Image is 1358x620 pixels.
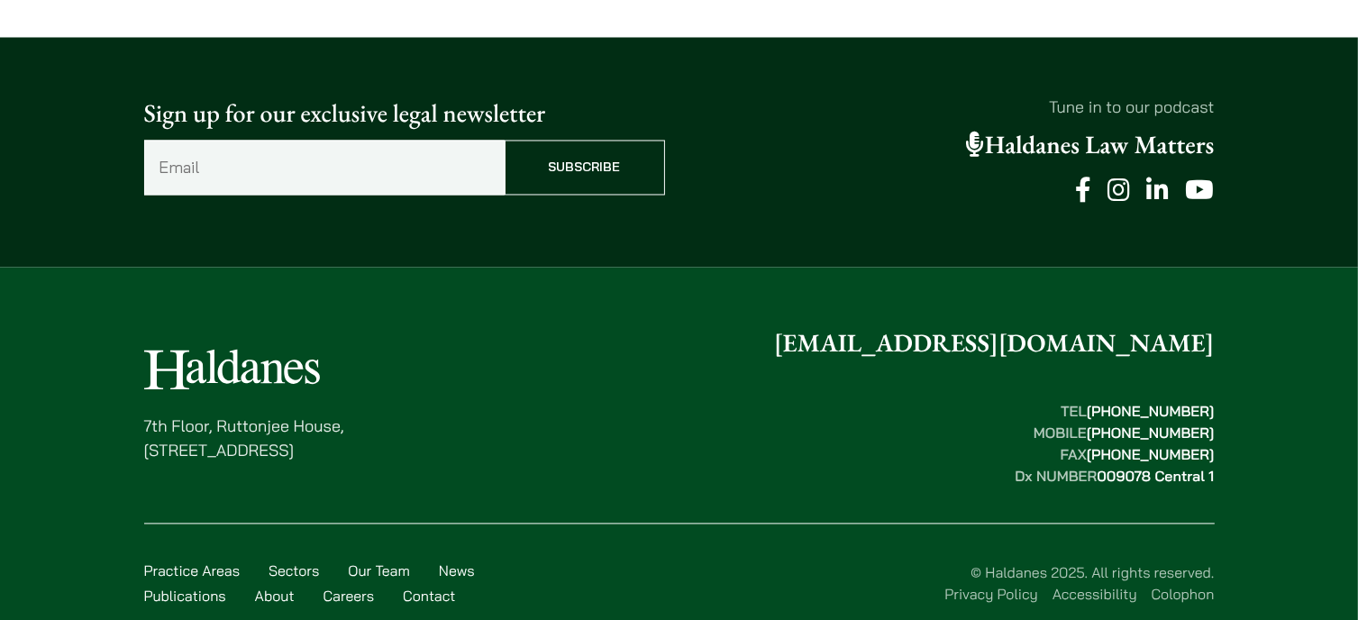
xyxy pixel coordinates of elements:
a: Careers [324,587,375,605]
mark: [PHONE_NUMBER] [1087,424,1215,442]
a: Practice Areas [144,561,240,579]
p: Tune in to our podcast [694,95,1215,119]
input: Subscribe [505,140,665,195]
a: [EMAIL_ADDRESS][DOMAIN_NAME] [774,327,1215,360]
a: Sectors [269,561,319,579]
mark: [PHONE_NUMBER] [1087,402,1215,420]
strong: TEL MOBILE FAX Dx NUMBER [1015,402,1214,485]
mark: 009078 Central 1 [1097,467,1214,485]
div: © Haldanes 2025. All rights reserved. [501,561,1215,605]
a: Privacy Policy [944,585,1037,603]
a: Colophon [1152,585,1215,603]
mark: [PHONE_NUMBER] [1087,445,1215,463]
a: About [255,587,295,605]
a: Publications [144,587,226,605]
a: News [439,561,475,579]
a: Haldanes Law Matters [966,129,1215,161]
input: Email [144,140,505,195]
a: Accessibility [1053,585,1137,603]
img: Logo of Haldanes [144,349,320,389]
p: 7th Floor, Ruttonjee House, [STREET_ADDRESS] [144,414,344,462]
p: Sign up for our exclusive legal newsletter [144,95,665,132]
a: Our Team [348,561,410,579]
a: Contact [403,587,455,605]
